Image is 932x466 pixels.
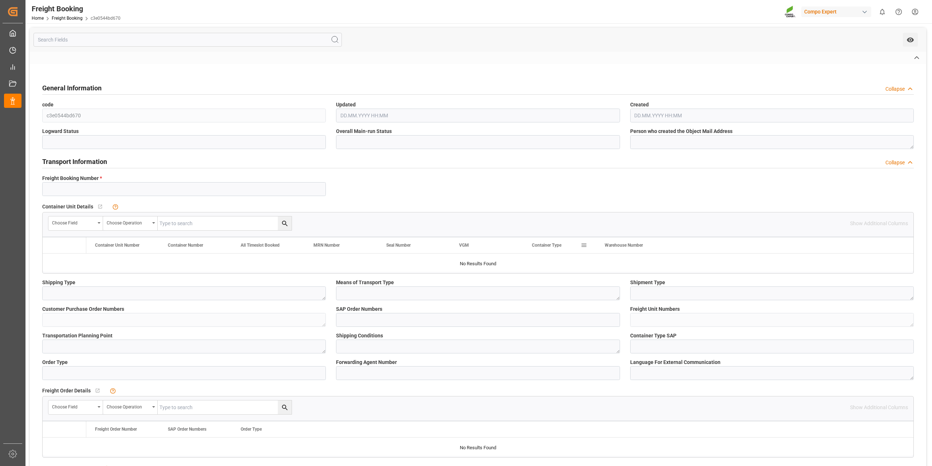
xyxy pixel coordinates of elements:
[168,427,206,432] span: SAP Order Numbers
[52,402,95,410] div: Choose field
[801,7,871,17] div: Compo Expert
[630,359,720,366] span: Language For External Communication
[278,216,292,230] button: search button
[32,16,44,21] a: Home
[52,218,95,226] div: Choose field
[630,128,732,135] span: Person who created the Object Mail Address
[42,359,68,366] span: Order Type
[52,16,83,21] a: Freight Booking
[42,305,124,313] span: Customer Purchase Order Numbers
[785,5,796,18] img: Screenshot%202023-09-29%20at%2010.02.21.png_1712312052.png
[42,175,102,182] span: Freight Booking Number
[241,243,280,248] span: All Timeslot Booked
[42,203,93,211] span: Container Unit Details
[42,279,75,286] span: Shipping Type
[903,33,918,47] button: open menu
[630,305,680,313] span: Freight Unit Numbers
[278,400,292,414] button: search button
[313,243,340,248] span: MRN Number
[103,216,158,230] button: open menu
[48,400,103,414] button: open menu
[605,243,643,248] span: Warehouse Number
[890,4,907,20] button: Help Center
[48,216,103,230] button: open menu
[630,332,676,340] span: Container Type SAP
[336,109,620,122] input: DD.MM.YYYY HH:MM
[532,243,561,248] span: Container Type
[95,243,139,248] span: Container Unit Number
[336,359,397,366] span: Forwarding Agent Number
[874,4,890,20] button: show 0 new notifications
[32,3,121,14] div: Freight Booking
[42,157,107,167] h2: Transport Information
[801,5,874,19] button: Compo Expert
[103,400,158,414] button: open menu
[158,216,292,230] input: Type to search
[336,128,392,135] span: Overall Main-run Status
[158,400,292,414] input: Type to search
[42,332,112,340] span: Transportation Planning Point
[336,332,383,340] span: Shipping Conditions
[630,109,914,122] input: DD.MM.YYYY HH:MM
[107,402,150,410] div: Choose Operation
[42,387,91,395] span: Freight Order Details
[630,101,649,109] span: Created
[168,243,203,248] span: Container Number
[885,159,905,167] div: Collapse
[42,83,102,93] h2: General Information
[630,279,665,286] span: Shipment Type
[42,101,54,109] span: code
[336,279,394,286] span: Means of Transport Type
[241,427,262,432] span: Order Type
[95,427,137,432] span: Freight Order Number
[885,85,905,93] div: Collapse
[386,243,411,248] span: Seal Number
[33,33,342,47] input: Search Fields
[336,101,356,109] span: Updated
[459,243,469,248] span: VGM
[107,218,150,226] div: Choose Operation
[42,128,79,135] span: Logward Status
[336,305,382,313] span: SAP Order Numbers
